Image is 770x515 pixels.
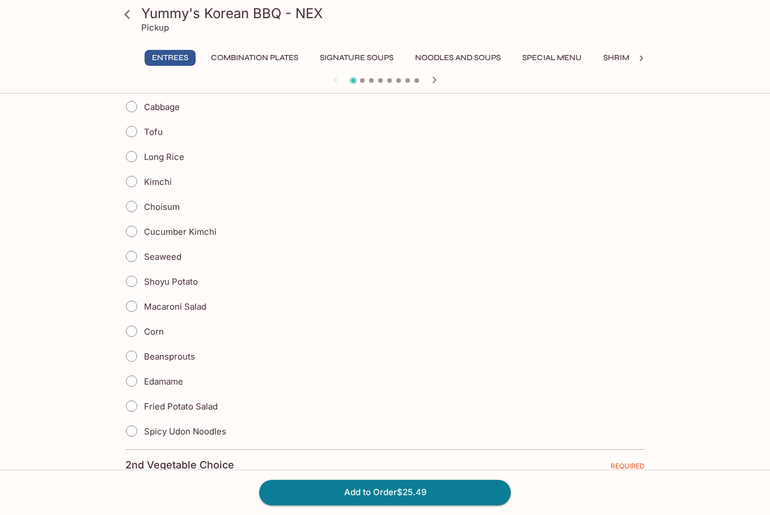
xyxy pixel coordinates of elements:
[516,50,588,66] button: Special Menu
[409,50,507,66] button: Noodles and Soups
[144,276,198,287] span: Shoyu Potato
[145,50,196,66] button: Entrees
[314,50,400,66] button: Signature Soups
[144,301,206,312] span: Macaroni Salad
[144,126,163,137] span: Tofu
[611,462,645,475] span: REQUIRED
[144,201,180,212] span: Choisum
[144,376,183,387] span: Edamame
[144,401,218,412] span: Fried Potato Salad
[125,459,234,471] h4: 2nd Vegetable Choice
[144,251,181,262] span: Seaweed
[144,426,226,437] span: Spicy Udon Noodles
[141,5,648,22] h3: Yummy's Korean BBQ - NEX
[144,102,180,112] span: Cabbage
[141,22,169,33] p: Pickup
[144,176,172,187] span: Kimchi
[144,351,195,362] span: Beansprouts
[205,50,304,66] button: Combination Plates
[597,50,678,66] button: Shrimp Combos
[144,151,184,162] span: Long Rice
[144,226,217,237] span: Cucumber Kimchi
[144,326,164,337] span: Corn
[259,480,511,505] button: Add to Order$25.49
